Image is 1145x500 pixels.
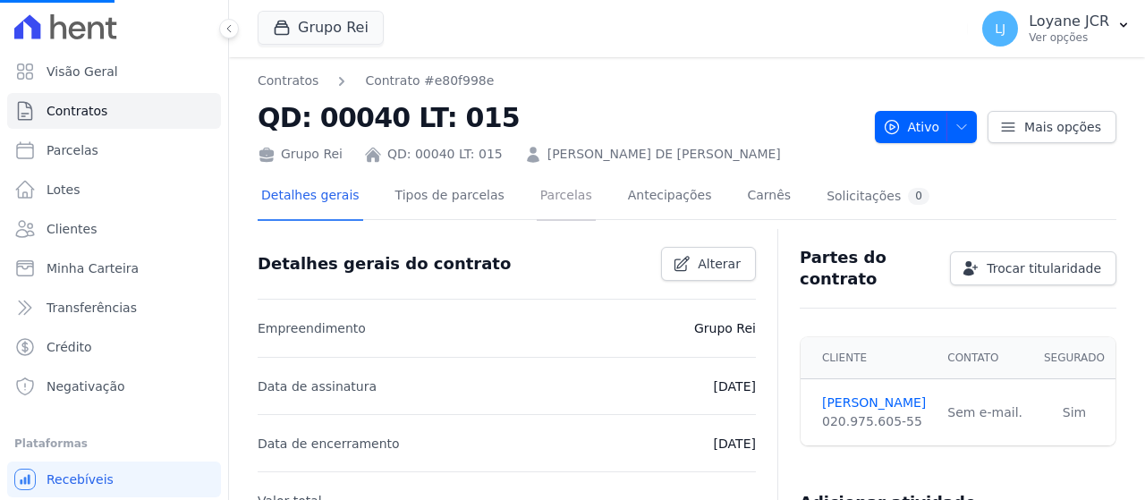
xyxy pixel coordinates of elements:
button: Grupo Rei [258,11,384,45]
p: Loyane JCR [1029,13,1109,30]
a: Mais opções [988,111,1116,143]
span: Lotes [47,181,81,199]
span: Crédito [47,338,92,356]
a: Contrato #e80f998e [365,72,494,90]
span: Trocar titularidade [987,259,1101,277]
span: Clientes [47,220,97,238]
a: Transferências [7,290,221,326]
div: Solicitações [827,188,929,205]
a: Alterar [661,247,756,281]
span: LJ [995,22,1005,35]
a: Solicitações0 [823,174,933,221]
th: Cliente [801,337,937,379]
span: Recebíveis [47,470,114,488]
span: Transferências [47,299,137,317]
div: 0 [908,188,929,205]
a: Carnês [743,174,794,221]
h2: QD: 00040 LT: 015 [258,97,861,138]
a: Recebíveis [7,462,221,497]
a: Tipos de parcelas [392,174,508,221]
a: Detalhes gerais [258,174,363,221]
nav: Breadcrumb [258,72,861,90]
a: Parcelas [7,132,221,168]
a: Crédito [7,329,221,365]
th: Contato [937,337,1033,379]
div: Grupo Rei [258,145,343,164]
a: QD: 00040 LT: 015 [387,145,503,164]
h3: Detalhes gerais do contrato [258,253,511,275]
a: Negativação [7,369,221,404]
span: Ativo [883,111,940,143]
span: Alterar [698,255,741,273]
p: Grupo Rei [694,318,756,339]
a: Lotes [7,172,221,208]
button: Ativo [875,111,978,143]
h3: Partes do contrato [800,247,936,290]
a: Visão Geral [7,54,221,89]
p: [DATE] [714,376,756,397]
span: Mais opções [1024,118,1101,136]
p: Data de encerramento [258,433,400,454]
a: Minha Carteira [7,250,221,286]
button: LJ Loyane JCR Ver opções [968,4,1145,54]
div: 020.975.605-55 [822,412,926,431]
a: Clientes [7,211,221,247]
span: Minha Carteira [47,259,139,277]
a: Trocar titularidade [950,251,1116,285]
span: Visão Geral [47,63,118,81]
div: Plataformas [14,433,214,454]
a: Contratos [7,93,221,129]
span: Negativação [47,377,125,395]
a: Contratos [258,72,318,90]
span: Parcelas [47,141,98,159]
p: [DATE] [714,433,756,454]
span: Contratos [47,102,107,120]
a: [PERSON_NAME] [822,394,926,412]
p: Empreendimento [258,318,366,339]
td: Sem e-mail. [937,379,1033,446]
nav: Breadcrumb [258,72,494,90]
th: Segurado [1033,337,1115,379]
a: [PERSON_NAME] DE [PERSON_NAME] [547,145,781,164]
a: Antecipações [624,174,716,221]
a: Parcelas [537,174,596,221]
td: Sim [1033,379,1115,446]
p: Ver opções [1029,30,1109,45]
p: Data de assinatura [258,376,377,397]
